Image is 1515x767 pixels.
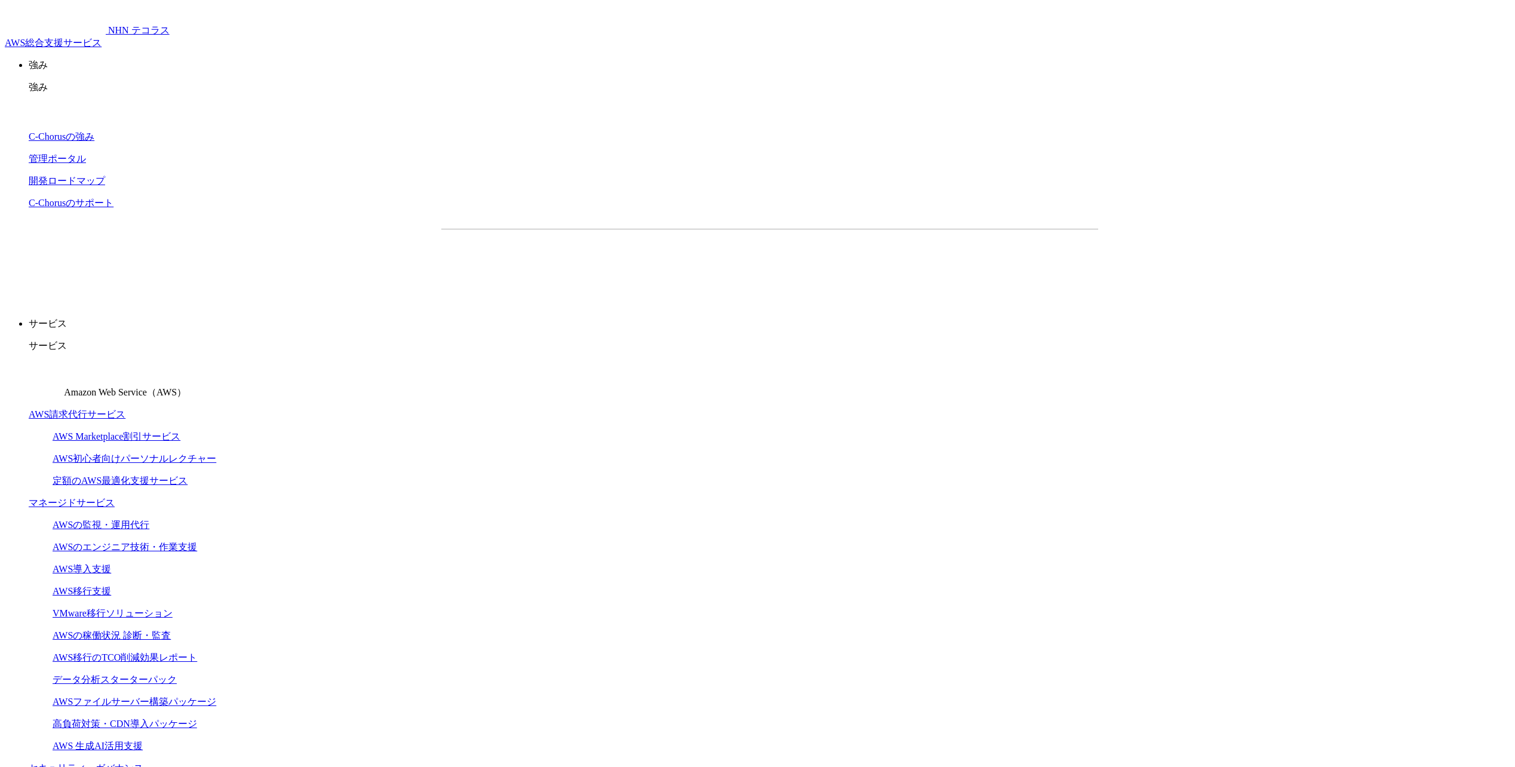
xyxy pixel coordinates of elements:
a: まずは相談する [776,248,968,278]
img: AWS総合支援サービス C-Chorus [5,5,106,33]
p: 強み [29,81,1510,94]
a: マネージドサービス [29,498,115,508]
a: AWS移行支援 [53,586,111,596]
a: AWSの監視・運用代行 [53,520,149,530]
a: データ分析スターターパック [53,674,177,685]
a: 定額のAWS最適化支援サービス [53,475,188,486]
a: AWS総合支援サービス C-Chorus NHN テコラスAWS総合支援サービス [5,25,170,48]
a: AWSの稼働状況 診断・監査 [53,630,171,640]
a: C-Chorusの強み [29,131,94,142]
a: AWS初心者向けパーソナルレクチャー [53,453,216,464]
p: サービス [29,340,1510,352]
a: C-Chorusのサポート [29,198,113,208]
span: Amazon Web Service（AWS） [64,387,186,397]
p: 強み [29,59,1510,72]
a: VMware移行ソリューション [53,608,173,618]
p: サービス [29,318,1510,330]
a: AWSファイルサーバー構築パッケージ [53,697,216,707]
a: 資料を請求する [571,248,764,278]
a: AWS導入支援 [53,564,111,574]
a: AWS請求代行サービス [29,409,125,419]
a: AWS移行のTCO削減効果レポート [53,652,197,662]
a: AWS 生成AI活用支援 [53,741,143,751]
a: 管理ポータル [29,154,86,164]
a: AWSのエンジニア技術・作業支援 [53,542,197,552]
img: Amazon Web Service（AWS） [29,362,62,395]
a: 開発ロードマップ [29,176,105,186]
a: AWS Marketplace割引サービス [53,431,180,441]
a: 高負荷対策・CDN導入パッケージ [53,719,197,729]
